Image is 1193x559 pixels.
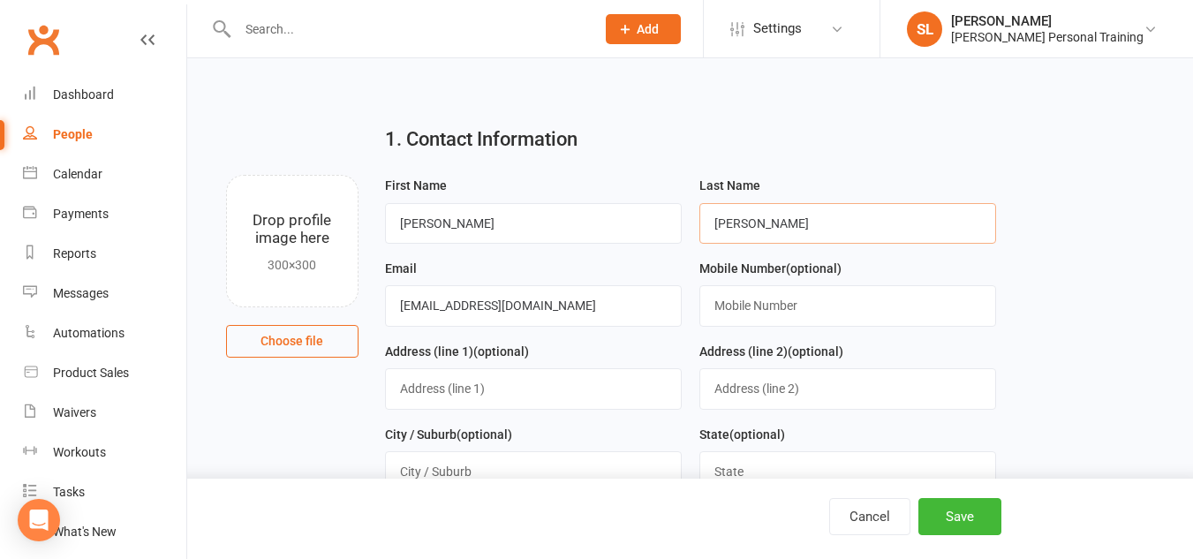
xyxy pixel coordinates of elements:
a: Product Sales [23,353,186,393]
spang: (optional) [786,261,842,276]
a: Automations [23,313,186,353]
h2: 1. Contact Information [385,129,996,150]
label: City / Suburb [385,425,512,444]
span: Settings [753,9,802,49]
a: Tasks [23,472,186,512]
input: State [699,451,996,492]
a: Workouts [23,433,186,472]
input: Mobile Number [699,285,996,326]
a: Waivers [23,393,186,433]
div: Tasks [53,485,85,499]
label: Email [385,259,417,278]
a: Calendar [23,155,186,194]
a: Messages [23,274,186,313]
label: Address (line 1) [385,342,529,361]
label: State [699,425,785,444]
div: Payments [53,207,109,221]
label: Last Name [699,176,760,195]
div: Open Intercom Messenger [18,499,60,541]
label: First Name [385,176,447,195]
div: Waivers [53,405,96,419]
label: Address (line 2) [699,342,843,361]
div: Dashboard [53,87,114,102]
spang: (optional) [729,427,785,442]
input: Last Name [699,203,996,244]
input: City / Suburb [385,451,682,492]
a: People [23,115,186,155]
a: Reports [23,234,186,274]
div: Messages [53,286,109,300]
spang: (optional) [473,344,529,359]
spang: (optional) [457,427,512,442]
a: What's New [23,512,186,552]
a: Dashboard [23,75,186,115]
button: Choose file [226,325,359,357]
a: Clubworx [21,18,65,62]
a: Payments [23,194,186,234]
div: Reports [53,246,96,261]
div: [PERSON_NAME] [951,13,1144,29]
div: Calendar [53,167,102,181]
div: Product Sales [53,366,129,380]
button: Add [606,14,681,44]
div: SL [907,11,942,47]
spang: (optional) [788,344,843,359]
button: Cancel [829,498,910,535]
div: Workouts [53,445,106,459]
input: Email [385,285,682,326]
div: Automations [53,326,125,340]
label: Mobile Number [699,259,842,278]
input: First Name [385,203,682,244]
input: Address (line 1) [385,368,682,409]
div: People [53,127,93,141]
button: Save [918,498,1001,535]
div: What's New [53,525,117,539]
span: Add [637,22,659,36]
input: Search... [232,17,583,42]
input: Address (line 2) [699,368,996,409]
div: [PERSON_NAME] Personal Training [951,29,1144,45]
